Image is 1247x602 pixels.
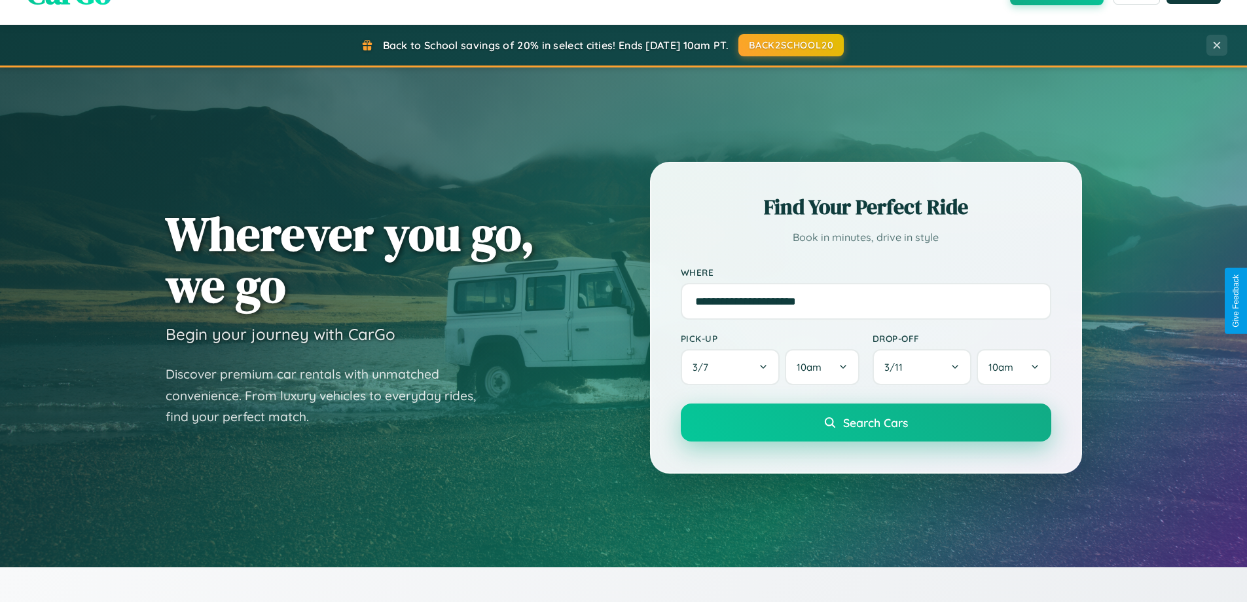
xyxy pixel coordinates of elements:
label: Pick-up [681,333,859,344]
button: 3/11 [873,349,972,385]
h1: Wherever you go, we go [166,208,535,311]
h3: Begin your journey with CarGo [166,324,395,344]
button: 3/7 [681,349,780,385]
p: Discover premium car rentals with unmatched convenience. From luxury vehicles to everyday rides, ... [166,364,493,428]
label: Where [681,267,1051,278]
span: 10am [988,361,1013,373]
p: Book in minutes, drive in style [681,228,1051,247]
button: BACK2SCHOOL20 [738,34,844,56]
div: Give Feedback [1231,274,1240,328]
label: Drop-off [873,333,1051,344]
span: 3 / 11 [884,361,909,373]
button: 10am [785,349,859,385]
h2: Find Your Perfect Ride [681,193,1051,221]
span: Search Cars [843,415,908,430]
button: 10am [977,349,1051,385]
span: Back to School savings of 20% in select cities! Ends [DATE] 10am PT. [383,39,729,52]
button: Search Cars [681,404,1051,442]
span: 10am [797,361,822,373]
span: 3 / 7 [693,361,715,373]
